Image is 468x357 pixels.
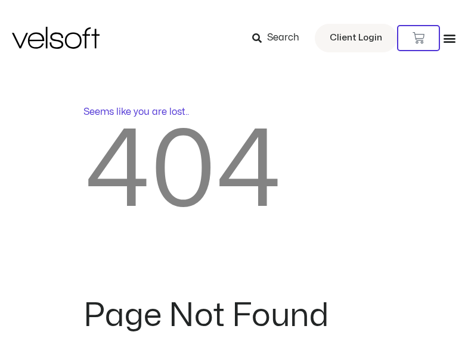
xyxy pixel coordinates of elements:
p: Seems like you are lost.. [83,105,385,119]
h2: Page Not Found [83,300,385,332]
span: Client Login [330,30,382,46]
span: Search [267,30,299,46]
div: Menu Toggle [443,32,456,45]
h2: 404 [83,119,385,226]
a: Search [252,28,308,48]
a: Client Login [315,24,397,52]
img: Velsoft Training Materials [12,27,100,49]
